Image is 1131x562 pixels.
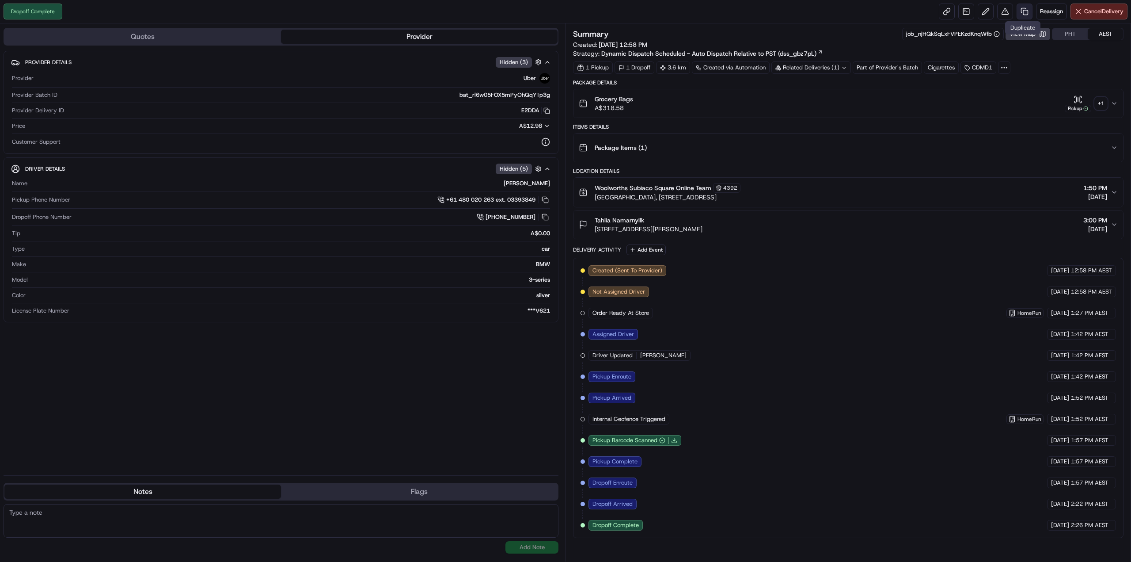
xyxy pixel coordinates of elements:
[1070,4,1127,19] button: CancelDelivery
[573,49,823,58] div: Strategy:
[1051,415,1069,423] span: [DATE]
[500,58,528,66] span: Hidden ( 3 )
[1071,415,1108,423] span: 1:52 PM AEST
[500,165,528,173] span: Hidden ( 5 )
[12,107,64,115] span: Provider Delivery ID
[496,57,544,68] button: Hidden (3)
[924,61,959,74] div: Cigarettes
[31,276,550,284] div: 3-series
[960,61,996,74] div: CDMD1
[25,165,65,172] span: Driver Details
[592,458,638,466] span: Pickup Complete
[1040,8,1063,15] span: Reassign
[595,103,633,112] span: A$318.58
[1065,95,1091,112] button: Pickup
[28,245,550,253] div: car
[1071,267,1112,275] span: 12:58 PM AEST
[599,41,647,49] span: [DATE] 12:58 PM
[24,229,550,237] div: A$0.00
[573,30,609,38] h3: Summary
[573,246,621,253] div: Delivery Activity
[31,180,550,187] div: [PERSON_NAME]
[1088,28,1123,40] button: AEST
[592,415,665,423] span: Internal Geofence Triggered
[1051,330,1069,338] span: [DATE]
[723,184,737,191] span: 4392
[11,161,551,176] button: Driver DetailsHidden (5)
[592,309,649,317] span: Order Ready At Store
[573,134,1123,162] button: Package Items (1)
[496,163,544,174] button: Hidden (5)
[12,180,27,187] span: Name
[595,95,633,103] span: Grocery Bags
[592,330,634,338] span: Assigned Driver
[592,288,645,296] span: Not Assigned Driver
[1051,394,1069,402] span: [DATE]
[1051,500,1069,508] span: [DATE]
[29,291,550,299] div: silver
[12,213,72,221] span: Dropoff Phone Number
[1071,288,1112,296] span: 12:58 PM AEST
[771,61,851,74] div: Related Deliveries (1)
[539,73,550,84] img: uber-new-logo.jpeg
[595,184,711,192] span: Woolworths Subiaco Square Online Team
[12,122,25,130] span: Price
[692,61,770,74] a: Created via Automation
[1071,330,1108,338] span: 1:42 PM AEST
[1083,184,1107,192] span: 1:50 PM
[1071,436,1108,444] span: 1:57 PM AEST
[1071,309,1108,317] span: 1:27 PM AEST
[1071,373,1108,381] span: 1:42 PM AEST
[1051,436,1069,444] span: [DATE]
[281,30,558,44] button: Provider
[12,307,69,315] span: License Plate Number
[11,55,551,69] button: Provider DetailsHidden (3)
[1051,267,1069,275] span: [DATE]
[30,260,550,268] div: BMW
[573,79,1123,86] div: Package Details
[524,74,536,82] span: Uber
[1051,373,1069,381] span: [DATE]
[281,485,558,499] button: Flags
[592,479,633,487] span: Dropoff Enroute
[521,107,550,115] button: E2DDA
[12,196,70,204] span: Pickup Phone Number
[592,394,631,402] span: Pickup Arrived
[592,436,665,444] button: Pickup Barcode Scanned
[1052,28,1088,40] button: PHT
[1071,458,1108,466] span: 1:57 PM AEST
[656,61,690,74] div: 3.6 km
[1065,95,1107,112] button: Pickup+1
[640,352,687,359] span: [PERSON_NAME]
[1051,352,1069,359] span: [DATE]
[615,61,654,74] div: 1 Dropoff
[595,143,647,152] span: Package Items ( 1 )
[1071,394,1108,402] span: 1:52 PM AEST
[1036,4,1067,19] button: Reassign
[573,61,613,74] div: 1 Pickup
[573,178,1123,207] button: Woolworths Subiaco Square Online Team4392[GEOGRAPHIC_DATA], [STREET_ADDRESS]1:50 PM[DATE]
[1017,310,1041,317] span: HomeRun
[477,212,550,222] a: [PHONE_NUMBER]
[573,123,1123,130] div: Items Details
[592,267,662,275] span: Created (Sent To Provider)
[12,91,57,99] span: Provider Batch ID
[592,352,633,359] span: Driver Updated
[472,122,550,130] button: A$12.98
[446,196,535,204] span: +61 480 020 263 ext. 03393849
[1051,288,1069,296] span: [DATE]
[592,521,639,529] span: Dropoff Complete
[906,30,1000,38] button: job_njHQkSqLxFVPEKzdKnqWfb
[1051,309,1069,317] span: [DATE]
[486,213,535,221] span: [PHONE_NUMBER]
[626,245,666,255] button: Add Event
[4,30,281,44] button: Quotes
[12,291,26,299] span: Color
[592,436,657,444] span: Pickup Barcode Scanned
[519,122,542,130] span: A$12.98
[437,195,550,205] a: +61 480 020 263 ext. 03393849
[1083,225,1107,233] span: [DATE]
[1071,521,1108,529] span: 2:26 PM AEST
